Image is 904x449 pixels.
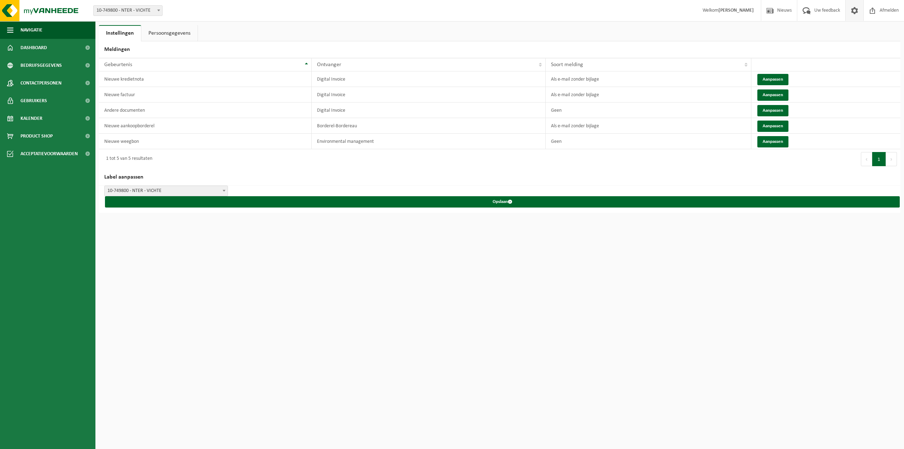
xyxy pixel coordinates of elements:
[20,74,61,92] span: Contactpersonen
[872,152,886,166] button: 1
[317,62,341,68] span: Ontvanger
[757,74,788,85] button: Aanpassen
[20,92,47,110] span: Gebruikers
[757,105,788,116] button: Aanpassen
[546,71,751,87] td: Als e-mail zonder bijlage
[757,89,788,101] button: Aanpassen
[104,62,132,68] span: Gebeurtenis
[312,71,546,87] td: Digital Invoice
[546,134,751,149] td: Geen
[757,121,788,132] button: Aanpassen
[104,186,228,196] span: 10-749800 - NTER - VICHTE
[718,8,754,13] strong: [PERSON_NAME]
[99,25,141,41] a: Instellingen
[105,186,228,196] span: 10-749800 - NTER - VICHTE
[20,110,42,127] span: Kalender
[99,169,900,186] h2: Label aanpassen
[312,103,546,118] td: Digital Invoice
[546,103,751,118] td: Geen
[99,41,900,58] h2: Meldingen
[20,21,42,39] span: Navigatie
[757,136,788,147] button: Aanpassen
[546,87,751,103] td: Als e-mail zonder bijlage
[312,87,546,103] td: Digital Invoice
[312,118,546,134] td: Borderel-Bordereau
[546,118,751,134] td: Als e-mail zonder bijlage
[99,71,312,87] td: Nieuwe kredietnota
[99,103,312,118] td: Andere documenten
[886,152,897,166] button: Next
[99,87,312,103] td: Nieuwe factuur
[20,39,47,57] span: Dashboard
[99,118,312,134] td: Nieuwe aankoopborderel
[20,145,78,163] span: Acceptatievoorwaarden
[312,134,546,149] td: Environmental management
[551,62,583,68] span: Soort melding
[93,5,163,16] span: 10-749800 - NTER - VICHTE
[94,6,162,16] span: 10-749800 - NTER - VICHTE
[102,153,152,165] div: 1 tot 5 van 5 resultaten
[105,196,900,208] button: Opslaan
[20,57,62,74] span: Bedrijfsgegevens
[861,152,872,166] button: Previous
[141,25,198,41] a: Persoonsgegevens
[99,134,312,149] td: Nieuwe weegbon
[20,127,53,145] span: Product Shop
